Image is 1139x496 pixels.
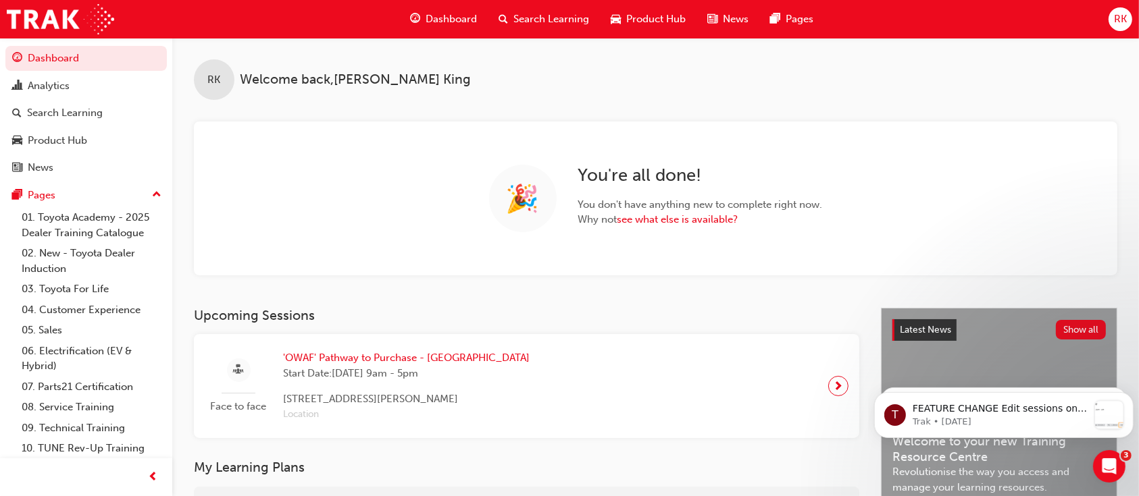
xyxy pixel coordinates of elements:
[5,43,167,183] button: DashboardAnalyticsSearch LearningProduct HubNews
[1114,11,1127,27] span: RK
[234,362,244,379] span: sessionType_FACE_TO_FACE-icon
[240,72,471,88] span: Welcome back , [PERSON_NAME] King
[1056,320,1107,339] button: Show all
[16,243,167,279] a: 02. New - Toyota Dealer Induction
[27,105,103,121] div: Search Learning
[12,107,22,119] span: search-icon
[28,188,55,203] div: Pages
[149,469,159,486] span: prev-icon
[283,407,530,422] span: Location
[5,101,167,126] a: Search Learning
[759,5,824,33] a: pages-iconPages
[399,5,488,33] a: guage-iconDashboard
[506,191,540,206] span: 🎉
[770,11,780,28] span: pages-icon
[892,464,1106,495] span: Revolutionise the way you access and manage your learning resources.
[892,319,1106,341] a: Latest NewsShow all
[16,300,167,321] a: 04. Customer Experience
[16,377,167,397] a: 07. Parts21 Certification
[283,391,530,407] span: [STREET_ADDRESS][PERSON_NAME]
[1121,450,1132,461] span: 3
[28,133,87,148] div: Product Hub
[611,11,621,28] span: car-icon
[578,197,823,213] span: You don ' t have anything new to complete right now.
[283,366,530,381] span: Start Date: [DATE] 9am - 5pm
[513,11,589,27] span: Search Learning
[578,212,823,227] span: Why not
[834,377,844,395] span: next-icon
[1093,450,1125,483] iframe: Intercom live chat
[16,418,167,439] a: 09. Technical Training
[723,11,749,27] span: News
[194,308,859,323] h3: Upcoming Sessions
[869,365,1139,460] iframe: Intercom notifications message
[5,183,167,208] button: Pages
[5,74,167,99] a: Analytics
[426,11,477,27] span: Dashboard
[7,4,114,34] img: Trak
[12,135,22,147] span: car-icon
[1109,7,1132,31] button: RK
[5,155,167,180] a: News
[16,320,167,341] a: 05. Sales
[578,165,823,186] h2: You ' re all done!
[208,72,221,88] span: RK
[12,80,22,92] span: chart-icon
[12,162,22,174] span: news-icon
[410,11,420,28] span: guage-icon
[28,160,53,175] div: News
[697,5,759,33] a: news-iconNews
[16,341,167,377] a: 06. Electrification (EV & Hybrid)
[707,11,717,28] span: news-icon
[600,5,697,33] a: car-iconProduct Hub
[16,279,167,300] a: 03. Toyota For Life
[5,128,167,153] a: Product Hub
[900,324,951,335] span: Latest News
[283,350,530,366] span: 'OWAF' Pathway to Purchase - [GEOGRAPHIC_DATA]
[205,345,849,427] a: Face to face'OWAF' Pathway to Purchase - [GEOGRAPHIC_DATA]Start Date:[DATE] 9am - 5pm[STREET_ADDR...
[28,78,70,94] div: Analytics
[205,399,272,414] span: Face to face
[12,53,22,65] span: guage-icon
[16,207,167,243] a: 01. Toyota Academy - 2025 Dealer Training Catalogue
[786,11,813,27] span: Pages
[5,46,167,71] a: Dashboard
[617,213,738,225] a: see what else is available?
[152,186,161,204] span: up-icon
[16,438,167,459] a: 10. TUNE Rev-Up Training
[488,5,600,33] a: search-iconSearch Learning
[194,460,859,475] h3: My Learning Plans
[12,190,22,202] span: pages-icon
[499,11,508,28] span: search-icon
[16,397,167,418] a: 08. Service Training
[626,11,686,27] span: Product Hub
